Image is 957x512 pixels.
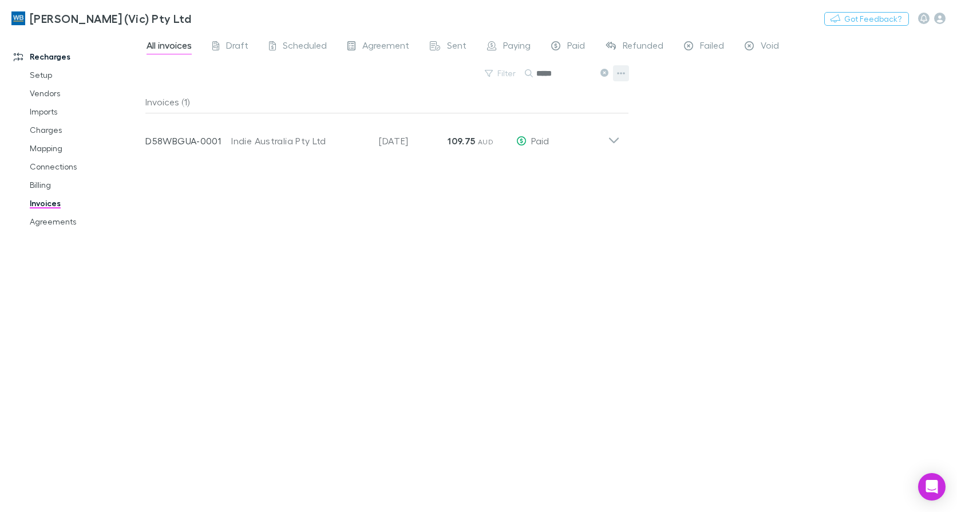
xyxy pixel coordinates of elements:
[503,40,531,54] span: Paying
[145,134,231,148] p: D58WBGUA-0001
[567,40,585,54] span: Paid
[18,121,152,139] a: Charges
[700,40,724,54] span: Failed
[231,134,367,148] div: Indie Australia Pty Ltd
[226,40,248,54] span: Draft
[18,157,152,176] a: Connections
[30,11,191,25] h3: [PERSON_NAME] (Vic) Pty Ltd
[531,135,549,146] span: Paid
[18,194,152,212] a: Invoices
[478,137,493,146] span: AUD
[623,40,663,54] span: Refunded
[11,11,25,25] img: William Buck (Vic) Pty Ltd's Logo
[18,212,152,231] a: Agreements
[761,40,779,54] span: Void
[379,134,448,148] p: [DATE]
[479,66,523,80] button: Filter
[18,84,152,103] a: Vendors
[2,48,152,66] a: Recharges
[362,40,409,54] span: Agreement
[447,40,466,54] span: Sent
[18,66,152,84] a: Setup
[136,113,629,159] div: D58WBGUA-0001Indie Australia Pty Ltd[DATE]109.75 AUDPaid
[824,12,909,26] button: Got Feedback?
[18,103,152,121] a: Imports
[147,40,192,54] span: All invoices
[5,5,198,32] a: [PERSON_NAME] (Vic) Pty Ltd
[18,139,152,157] a: Mapping
[18,176,152,194] a: Billing
[918,473,946,501] div: Open Intercom Messenger
[283,40,327,54] span: Scheduled
[448,135,475,147] strong: 109.75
